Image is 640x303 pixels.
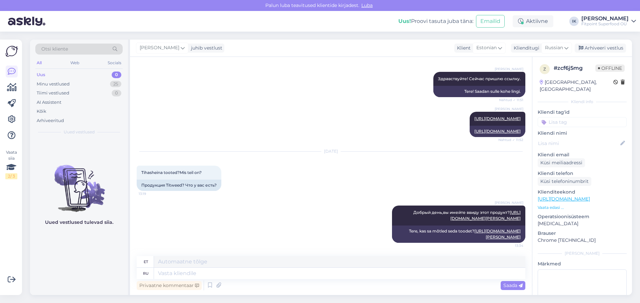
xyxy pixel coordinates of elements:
p: Kliendi telefon [538,170,627,177]
button: Emailid [476,15,505,28]
div: Klienditugi [511,45,539,52]
input: Lisa nimi [538,140,619,147]
span: Estonian [476,44,497,52]
span: Luba [359,2,375,8]
span: Nähtud ✓ 11:51 [498,97,523,102]
p: Kliendi nimi [538,130,627,137]
a: [URL][DOMAIN_NAME] [474,116,521,121]
div: Socials [106,59,123,67]
p: Kliendi email [538,151,627,158]
div: Küsi telefoninumbrit [538,177,591,186]
a: [PERSON_NAME]Fitpoint Superfood OÜ [581,16,636,27]
div: Vaata siia [5,149,17,179]
p: Klienditeekond [538,189,627,196]
div: Продукция Titweed? Что у вас есть? [137,180,221,191]
div: Minu vestlused [37,81,70,87]
div: [PERSON_NAME] [581,16,629,21]
span: [PERSON_NAME] [495,200,523,205]
span: z [543,67,546,72]
div: Tere, kas sa mõtled seda toodet? [392,226,525,243]
p: Uued vestlused tulevad siia. [45,219,113,226]
input: Lisa tag [538,117,627,127]
div: Arhiveeritud [37,117,64,124]
p: Kliendi tag'id [538,109,627,116]
p: Operatsioonisüsteem [538,213,627,220]
div: Privaatne kommentaar [137,281,202,290]
p: Brauser [538,230,627,237]
span: 13:34 [498,243,523,248]
div: [GEOGRAPHIC_DATA], [GEOGRAPHIC_DATA] [540,79,613,93]
img: No chats [30,153,128,213]
div: Aktiivne [513,15,553,27]
b: Uus! [398,18,411,24]
p: Vaata edasi ... [538,205,627,211]
div: et [144,256,148,267]
span: Nähtud ✓ 11:52 [498,137,523,142]
div: 2 / 3 [5,173,17,179]
div: 0 [112,90,121,96]
div: # zcf6j5mg [554,64,595,72]
span: [PERSON_NAME] [140,44,179,52]
div: Uus [37,72,45,78]
span: [PERSON_NAME] [495,67,523,72]
div: Kliendi info [538,99,627,105]
p: Chrome [TECHNICAL_ID] [538,237,627,244]
div: Kõik [37,108,46,115]
span: 13:19 [139,191,164,196]
div: Tiimi vestlused [37,90,69,96]
div: Küsi meiliaadressi [538,158,585,167]
span: [PERSON_NAME] [495,106,523,111]
span: Russian [545,44,563,52]
a: [URL][DOMAIN_NAME] [474,129,521,134]
div: IK [569,17,579,26]
img: Askly Logo [5,45,18,58]
span: Otsi kliente [41,46,68,53]
span: Uued vestlused [64,129,95,135]
p: Märkmed [538,260,627,267]
div: 25 [110,81,121,87]
div: Proovi tasuta juba täna: [398,17,473,25]
span: Добрый день,вы имейте ввиду этот продукт? [413,210,521,221]
span: Offline [595,65,625,72]
a: [URL][DOMAIN_NAME][PERSON_NAME] [474,228,521,239]
div: Klient [454,45,471,52]
div: AI Assistent [37,99,61,106]
div: [PERSON_NAME] [538,250,627,256]
a: [URL][DOMAIN_NAME] [538,196,590,202]
div: [DATE] [137,148,525,154]
span: Saada [503,282,523,288]
div: Tere! Saadan sulle kohe lingi. [433,86,525,97]
p: [MEDICAL_DATA] [538,220,627,227]
div: Arhiveeri vestlus [575,44,626,53]
div: Fitpoint Superfood OÜ [581,21,629,27]
div: juhib vestlust [188,45,222,52]
div: Web [69,59,81,67]
div: All [35,59,43,67]
span: Здравствуйте! Сейчас пришлю ссылку. [438,76,521,81]
div: 0 [112,72,121,78]
span: Tihasheina tooted?Mis teil on? [141,170,202,175]
div: ru [143,268,149,279]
